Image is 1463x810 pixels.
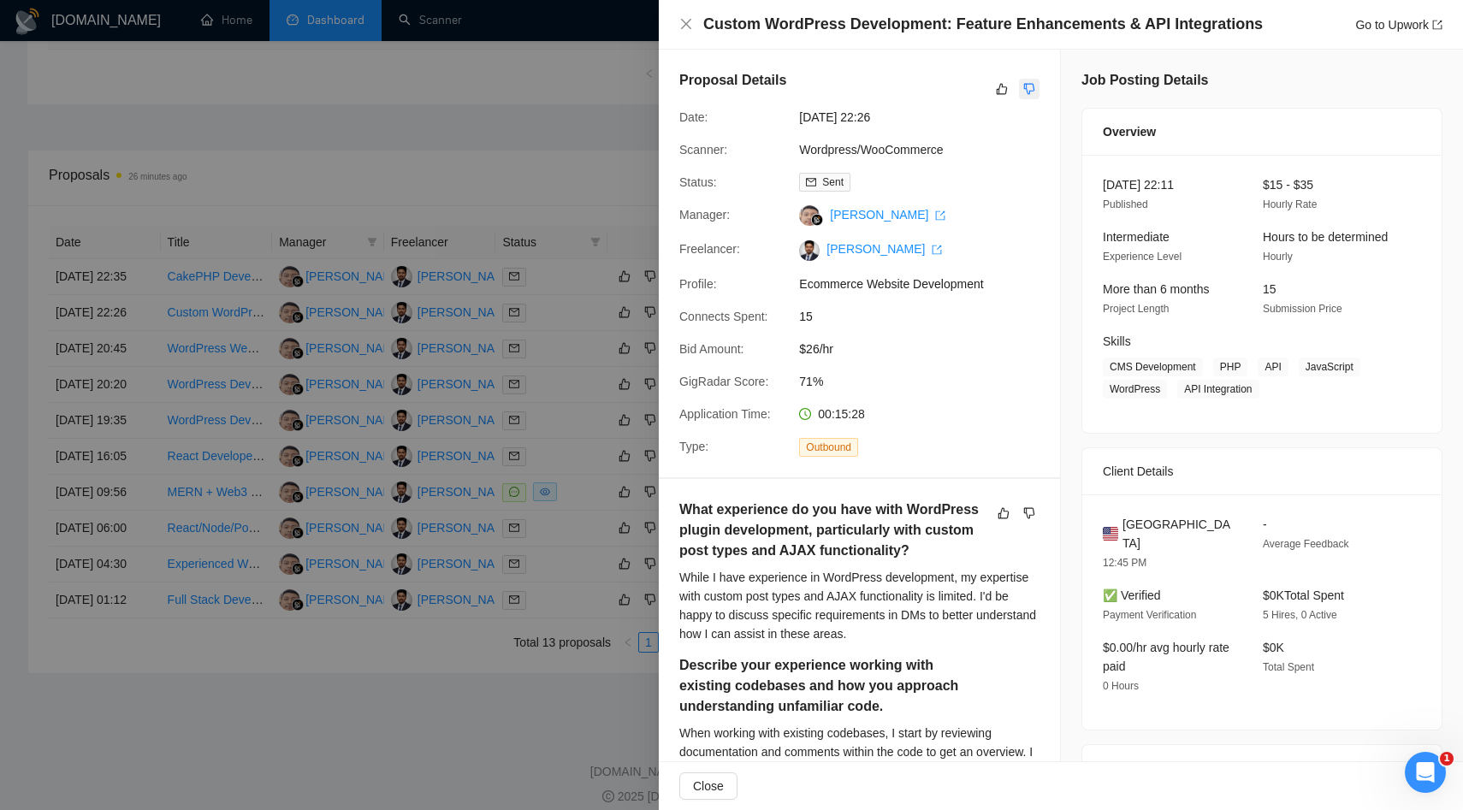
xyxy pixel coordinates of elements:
[679,772,737,800] button: Close
[1263,588,1344,602] span: $0K Total Spent
[1103,680,1139,692] span: 0 Hours
[1103,641,1229,673] span: $0.00/hr avg hourly rate paid
[20,376,54,411] img: Profile image for Mariia
[806,177,816,187] span: mail
[32,518,52,539] img: Iryna avatar
[996,82,1008,96] span: like
[25,441,45,462] img: Nazar avatar
[61,393,98,411] div: Mariia
[1405,752,1446,793] iframe: Intercom live chat
[1019,503,1039,523] button: dislike
[56,457,157,475] div: [DOMAIN_NAME]
[679,17,693,32] button: Close
[1103,178,1174,192] span: [DATE] 22:11
[703,14,1263,35] h4: Custom WordPress Development: Feature Enhancements & API Integrations
[25,505,45,525] img: Nazar avatar
[17,455,38,476] img: Oleksandr avatar
[127,8,219,37] h1: Messages
[1103,251,1182,263] span: Experience Level
[101,267,149,285] div: • [DATE]
[826,242,942,256] a: [PERSON_NAME] export
[61,77,96,95] div: Nazar
[1103,588,1161,602] span: ✅ Verified
[1103,524,1118,543] img: 🇺🇸
[1103,358,1203,376] span: CMS Development
[1263,538,1349,550] span: Average Feedback
[1432,20,1442,30] span: export
[1103,282,1210,296] span: More than 6 months
[1263,178,1313,192] span: $15 - $35
[1103,122,1156,141] span: Overview
[20,60,54,94] img: Profile image for Nazar
[935,210,945,221] span: export
[679,17,693,31] span: close
[1263,303,1342,315] span: Submission Price
[1440,752,1454,766] span: 1
[1019,79,1039,99] button: dislike
[61,330,98,348] div: Mariia
[20,250,54,284] img: Profile image for Mariia
[1103,303,1169,315] span: Project Length
[679,175,717,189] span: Status:
[679,655,986,717] h5: Describe your experience working with existing codebases and how you approach understanding unfam...
[1103,448,1421,494] div: Client Details
[811,214,823,226] img: gigradar-bm.png
[271,576,299,588] span: Help
[679,310,768,323] span: Connects Spent:
[679,568,1039,643] div: While I have experience in WordPress development, my expertise with custom post types and AJAX fu...
[1263,641,1284,654] span: $0K
[20,123,54,157] img: Profile image for Mariia
[56,520,157,538] div: [DOMAIN_NAME]
[799,372,1056,391] span: 71%
[1263,517,1267,531] span: -
[17,518,38,539] img: Oleksandr avatar
[679,242,740,256] span: Freelancer:
[138,576,204,588] span: Messages
[1263,609,1337,621] span: 5 Hires, 0 Active
[1103,230,1170,244] span: Intermediate
[1263,251,1293,263] span: Hourly
[1023,506,1035,520] span: dislike
[1355,18,1442,32] a: Go to Upworkexport
[1122,515,1235,553] span: [GEOGRAPHIC_DATA]
[1258,358,1288,376] span: API
[799,408,811,420] span: clock-circle
[1081,70,1208,91] h5: Job Posting Details
[799,240,820,261] img: c1nrCZW-5O1cqDoFHo_Xz-MnZy_1n7AANUNe4nlxuVeg31ZSGucUI1M07LWjpjBHA9
[228,534,342,602] button: Help
[993,503,1014,523] button: like
[1263,198,1317,210] span: Hourly Rate
[822,176,844,188] span: Sent
[830,208,945,222] a: [PERSON_NAME] export
[1103,198,1148,210] span: Published
[679,375,768,388] span: GigRadar Score:
[799,307,1056,326] span: 15
[101,330,149,348] div: • [DATE]
[998,506,1010,520] span: like
[932,245,942,255] span: export
[61,140,98,158] div: Mariia
[1263,282,1276,296] span: 15
[1263,230,1388,244] span: Hours to be determined
[799,275,1056,293] span: Ecommerce Website Development
[679,277,717,291] span: Profile:
[679,70,786,91] h5: Proposal Details
[1103,745,1421,791] div: Job Description
[679,143,727,157] span: Scanner:
[99,77,157,95] div: • Just now
[114,534,228,602] button: Messages
[1299,358,1360,376] span: JavaScript
[1023,82,1035,96] span: dislike
[679,110,708,124] span: Date:
[679,208,730,222] span: Manager:
[105,204,161,222] div: • 19h ago
[799,143,943,157] a: Wordpress/WooCommerce
[32,455,52,476] img: Iryna avatar
[1213,358,1248,376] span: PHP
[679,440,708,453] span: Type:
[992,79,1012,99] button: like
[693,777,724,795] span: Close
[101,140,157,158] div: • 18h ago
[679,500,986,561] h5: What experience do you have with WordPress plugin development, particularly with custom post type...
[300,7,331,38] div: Close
